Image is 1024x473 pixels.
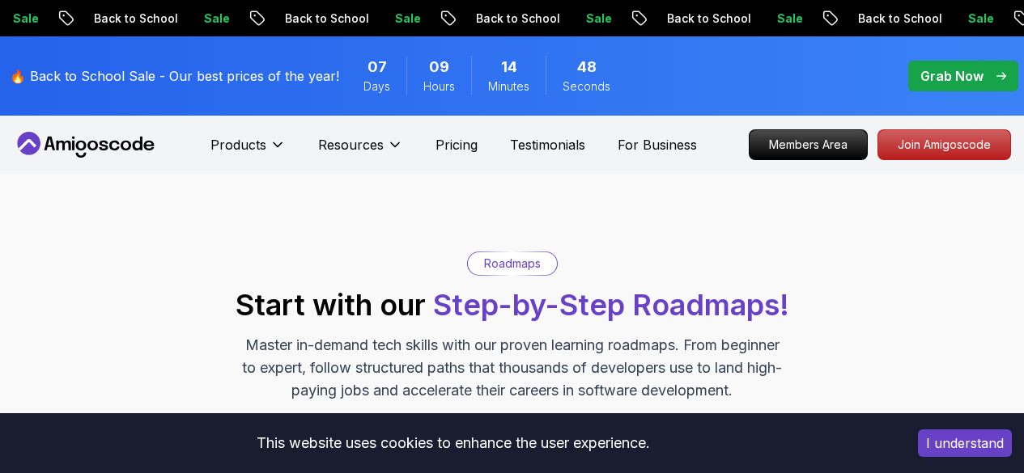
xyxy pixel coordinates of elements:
[74,11,184,27] p: Back to School
[240,334,784,402] p: Master in-demand tech skills with our proven learning roadmaps. From beginner to expert, follow s...
[456,11,566,27] p: Back to School
[577,56,597,78] span: 48 Seconds
[236,289,789,321] h2: Start with our
[429,56,449,78] span: 9 Hours
[210,135,266,154] p: Products
[757,11,809,27] p: Sale
[423,78,455,95] span: Hours
[10,66,339,86] p: 🔥 Back to School Sale - Our best prices of the year!
[920,66,984,86] p: Grab Now
[877,129,1011,160] a: Join Amigoscode
[318,135,384,154] p: Resources
[375,11,427,27] p: Sale
[948,11,1000,27] p: Sale
[749,129,868,160] a: Members Area
[433,287,789,323] span: Step-by-Step Roadmaps!
[368,56,387,78] span: 7 Days
[265,11,375,27] p: Back to School
[918,429,1012,457] button: Accept cookies
[750,130,867,159] p: Members Area
[363,78,390,95] span: Days
[184,11,236,27] p: Sale
[488,78,529,95] span: Minutes
[318,135,403,167] button: Resources
[878,130,1010,159] p: Join Amigoscode
[566,11,618,27] p: Sale
[501,56,517,78] span: 14 Minutes
[563,78,610,95] span: Seconds
[510,135,585,154] a: Testimonials
[210,135,286,167] button: Products
[838,11,948,27] p: Back to School
[484,256,541,272] p: Roadmaps
[12,425,894,461] div: This website uses cookies to enhance the user experience.
[618,135,697,154] a: For Business
[436,135,478,154] a: Pricing
[647,11,757,27] p: Back to School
